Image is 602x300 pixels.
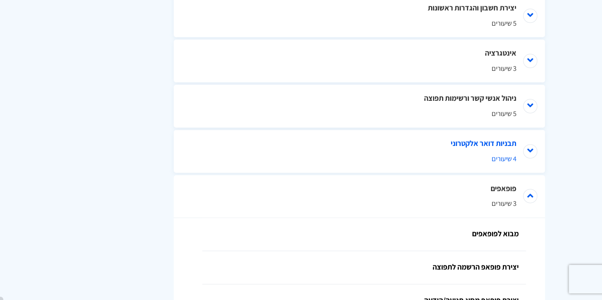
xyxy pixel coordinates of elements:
[202,198,516,208] span: 3 שיעורים
[174,85,545,127] li: ניהול אנשי קשר ורשימות תפוצה
[202,154,516,164] span: 4 שיעורים
[202,108,516,118] span: 5 שיעורים
[202,18,516,28] span: 5 שיעורים
[174,39,545,82] li: אינטגרציה
[202,63,516,73] span: 3 שיעורים
[174,130,545,173] li: תבניות דואר אלקטרוני
[202,218,526,251] a: מבוא לפופאפים
[174,175,545,218] li: פופאפים
[202,251,526,284] a: יצירת פופאפ הרשמה לתפוצה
